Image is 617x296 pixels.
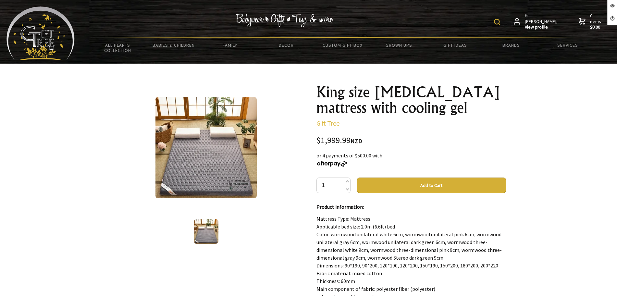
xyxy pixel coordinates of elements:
img: product search [494,19,500,25]
a: Grown Ups [371,38,427,52]
img: King size memory foam mattress with cooling gel [155,97,257,198]
span: Hi [PERSON_NAME], [525,13,558,30]
a: Family [202,38,258,52]
img: Babywear - Gifts - Toys & more [236,14,333,27]
a: Decor [258,38,314,52]
a: Babies & Children [146,38,202,52]
a: Services [539,38,596,52]
strong: View profile [525,24,558,30]
img: Babyware - Gifts - Toys and more... [6,6,75,60]
span: NZD [351,137,362,145]
button: Add to Cart [357,178,506,193]
a: 0 items$0.00 [579,13,602,30]
img: King size memory foam mattress with cooling gel [194,219,218,244]
a: Brands [483,38,539,52]
h1: King size [MEDICAL_DATA] mattress with cooling gel [316,84,506,116]
strong: $0.00 [590,24,602,30]
a: Gift Ideas [427,38,483,52]
a: Hi [PERSON_NAME],View profile [514,13,558,30]
div: $1,999.99 [316,136,506,145]
a: Custom Gift Box [315,38,371,52]
strong: Product information: [316,203,364,210]
div: or 4 payments of $500.00 with [316,152,506,167]
img: Afterpay [316,161,348,167]
a: All Plants Collection [90,38,146,57]
a: Gift Tree [316,119,339,127]
span: 0 items [590,13,602,30]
